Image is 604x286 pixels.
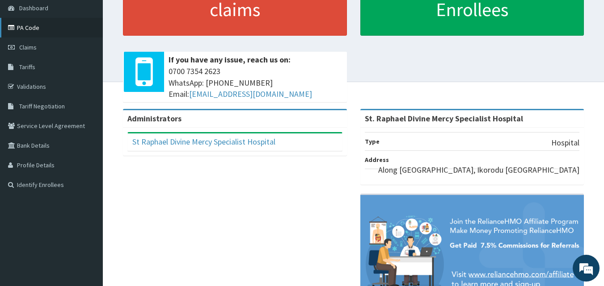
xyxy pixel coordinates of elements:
[169,54,291,65] b: If you have any issue, reach us on:
[169,66,342,100] span: 0700 7354 2623 WhatsApp: [PHONE_NUMBER] Email:
[378,164,579,176] p: Along [GEOGRAPHIC_DATA], Ikorodu [GEOGRAPHIC_DATA]
[365,137,380,145] b: Type
[365,113,523,124] strong: St. Raphael Divine Mercy Specialist Hospital
[365,156,389,164] b: Address
[551,137,579,149] p: Hospital
[19,43,37,51] span: Claims
[19,63,35,71] span: Tariffs
[127,113,182,124] b: Administrators
[19,4,48,12] span: Dashboard
[189,89,312,99] a: [EMAIL_ADDRESS][DOMAIN_NAME]
[19,102,65,110] span: Tariff Negotiation
[132,137,275,147] a: St Raphael Divine Mercy Specialist Hospital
